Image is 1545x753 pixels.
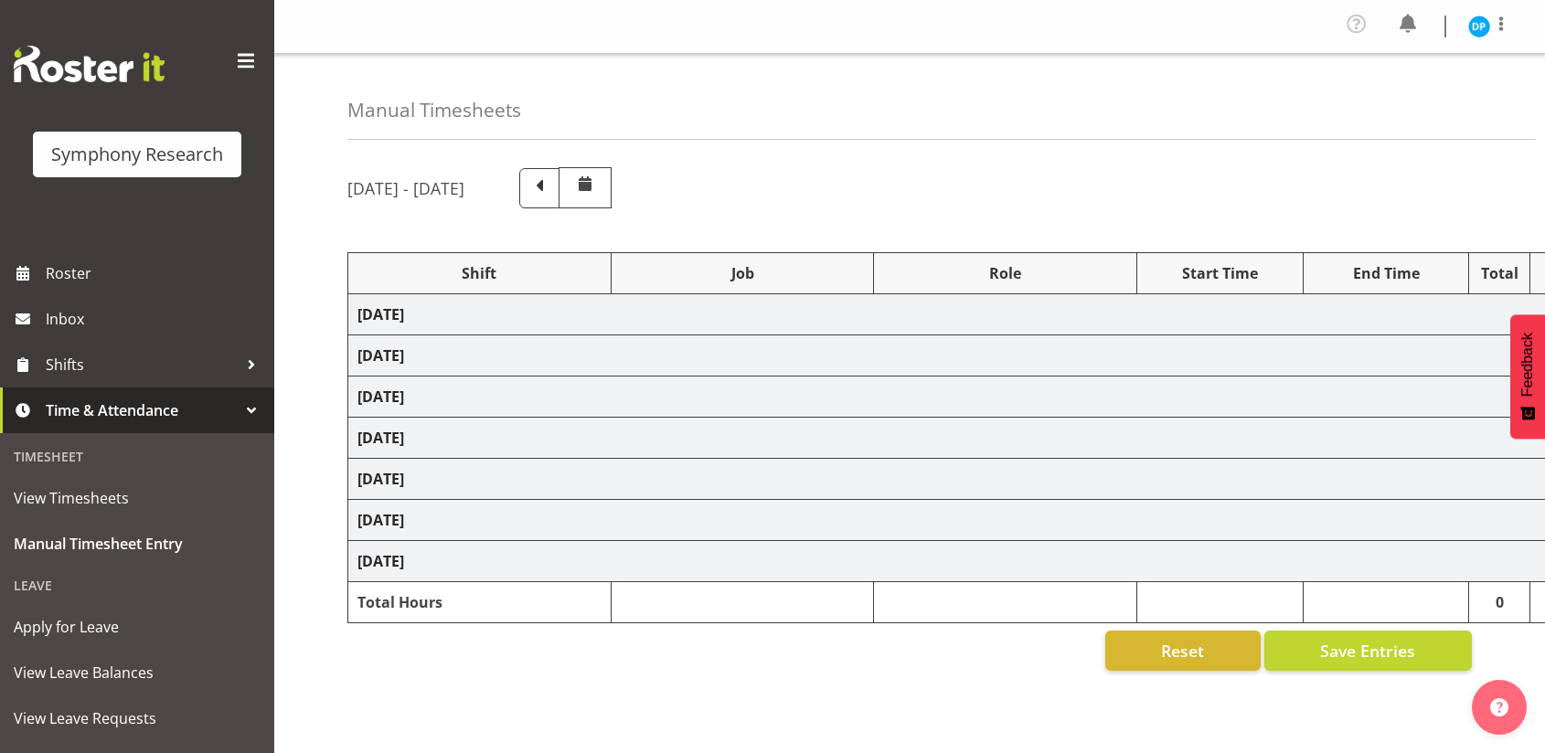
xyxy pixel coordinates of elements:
[1510,314,1545,439] button: Feedback - Show survey
[357,262,602,284] div: Shift
[5,604,270,650] a: Apply for Leave
[1264,631,1472,671] button: Save Entries
[1490,698,1508,716] img: help-xxl-2.png
[5,650,270,695] a: View Leave Balances
[1313,262,1460,284] div: End Time
[14,484,261,512] span: View Timesheets
[5,438,270,475] div: Timesheet
[1469,582,1530,623] td: 0
[46,351,238,378] span: Shifts
[51,141,223,168] div: Symphony Research
[5,521,270,567] a: Manual Timesheet Entry
[14,659,261,686] span: View Leave Balances
[621,262,865,284] div: Job
[347,178,464,198] h5: [DATE] - [DATE]
[14,705,261,732] span: View Leave Requests
[14,46,165,82] img: Rosterit website logo
[1519,333,1536,397] span: Feedback
[883,262,1127,284] div: Role
[46,305,265,333] span: Inbox
[46,260,265,287] span: Roster
[5,567,270,604] div: Leave
[5,475,270,521] a: View Timesheets
[1320,639,1415,663] span: Save Entries
[14,530,261,557] span: Manual Timesheet Entry
[46,397,238,424] span: Time & Attendance
[1468,16,1490,37] img: divyadeep-parmar11611.jpg
[347,100,521,121] h4: Manual Timesheets
[5,695,270,741] a: View Leave Requests
[1146,262,1294,284] div: Start Time
[348,582,612,623] td: Total Hours
[1105,631,1261,671] button: Reset
[14,613,261,641] span: Apply for Leave
[1478,262,1520,284] div: Total
[1161,639,1204,663] span: Reset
